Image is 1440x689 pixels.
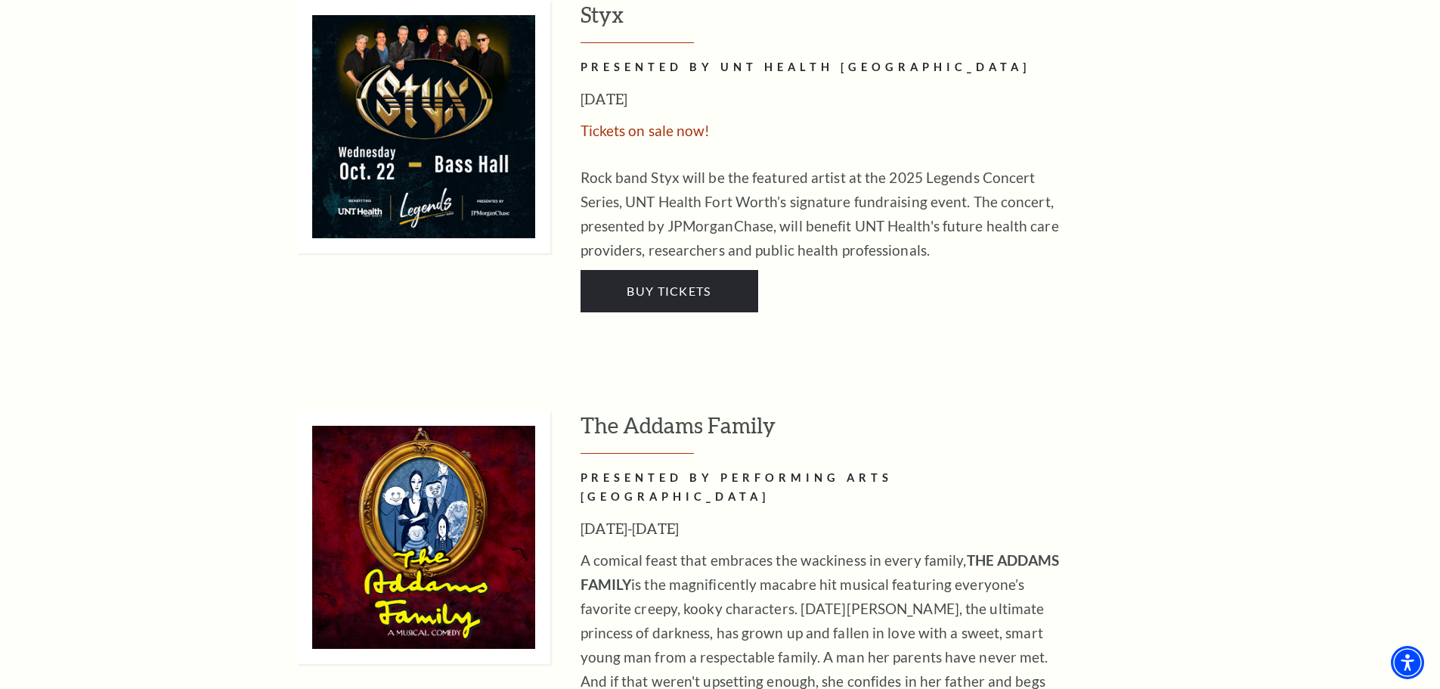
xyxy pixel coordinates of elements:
h3: The Addams Family [581,411,1189,454]
span: Tickets on sale now! [581,122,711,139]
p: Rock band Styx will be the featured artist at the 2025 Legends Concert Series, UNT Health Fort Wo... [581,166,1072,262]
h3: [DATE]-[DATE] [581,517,1072,541]
h2: PRESENTED BY UNT HEALTH [GEOGRAPHIC_DATA] [581,58,1072,77]
h3: [DATE] [581,87,1072,111]
div: Accessibility Menu [1391,646,1424,679]
a: Buy Tickets [581,270,758,312]
span: Buy Tickets [627,284,711,298]
img: The Addams Family [297,411,550,664]
h2: PRESENTED BY PERFORMING ARTS [GEOGRAPHIC_DATA] [581,469,1072,507]
strong: THE ADDAMS FAMILY [581,551,1060,593]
